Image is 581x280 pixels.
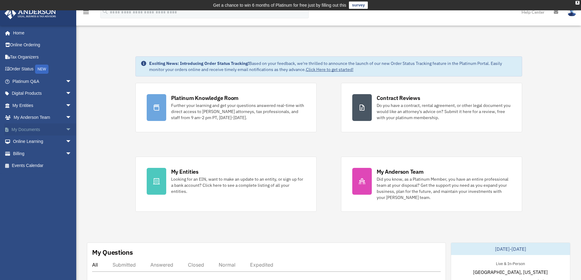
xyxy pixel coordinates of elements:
[567,8,576,16] img: User Pic
[92,262,98,268] div: All
[135,83,317,132] a: Platinum Knowledge Room Further your learning and get your questions answered real-time with dire...
[4,63,81,76] a: Order StatusNEW
[250,262,273,268] div: Expedited
[491,260,530,266] div: Live & In-Person
[4,51,81,63] a: Tax Organizers
[377,94,420,102] div: Contract Reviews
[576,1,579,5] div: close
[66,75,78,88] span: arrow_drop_down
[149,61,249,66] strong: Exciting News: Introducing Order Status Tracking!
[171,176,305,194] div: Looking for an EIN, want to make an update to an entity, or sign up for a bank account? Click her...
[4,136,81,148] a: Online Learningarrow_drop_down
[451,243,570,255] div: [DATE]-[DATE]
[349,2,368,9] a: survey
[113,262,136,268] div: Submitted
[341,83,522,132] a: Contract Reviews Do you have a contract, rental agreement, or other legal document you would like...
[92,248,133,257] div: My Questions
[306,67,353,72] a: Click Here to get started!
[4,27,78,39] a: Home
[377,102,511,121] div: Do you have a contract, rental agreement, or other legal document you would like an attorney's ad...
[66,112,78,124] span: arrow_drop_down
[66,123,78,136] span: arrow_drop_down
[4,39,81,51] a: Online Ordering
[4,147,81,160] a: Billingarrow_drop_down
[171,168,199,175] div: My Entities
[82,9,90,16] i: menu
[4,123,81,136] a: My Documentsarrow_drop_down
[188,262,204,268] div: Closed
[3,7,58,19] img: Anderson Advisors Platinum Portal
[66,99,78,112] span: arrow_drop_down
[102,8,109,15] i: search
[377,176,511,200] div: Did you know, as a Platinum Member, you have an entire professional team at your disposal? Get th...
[82,11,90,16] a: menu
[135,157,317,212] a: My Entities Looking for an EIN, want to make an update to an entity, or sign up for a bank accoun...
[4,112,81,124] a: My Anderson Teamarrow_drop_down
[473,268,548,276] span: [GEOGRAPHIC_DATA], [US_STATE]
[35,65,48,74] div: NEW
[66,136,78,148] span: arrow_drop_down
[66,87,78,100] span: arrow_drop_down
[171,102,305,121] div: Further your learning and get your questions answered real-time with direct access to [PERSON_NAM...
[149,60,517,73] div: Based on your feedback, we're thrilled to announce the launch of our new Order Status Tracking fe...
[4,75,81,87] a: Platinum Q&Aarrow_drop_down
[341,157,522,212] a: My Anderson Team Did you know, as a Platinum Member, you have an entire professional team at your...
[150,262,173,268] div: Answered
[171,94,239,102] div: Platinum Knowledge Room
[66,147,78,160] span: arrow_drop_down
[377,168,424,175] div: My Anderson Team
[4,87,81,100] a: Digital Productsarrow_drop_down
[219,262,235,268] div: Normal
[4,99,81,112] a: My Entitiesarrow_drop_down
[213,2,346,9] div: Get a chance to win 6 months of Platinum for free just by filling out this
[4,160,81,172] a: Events Calendar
